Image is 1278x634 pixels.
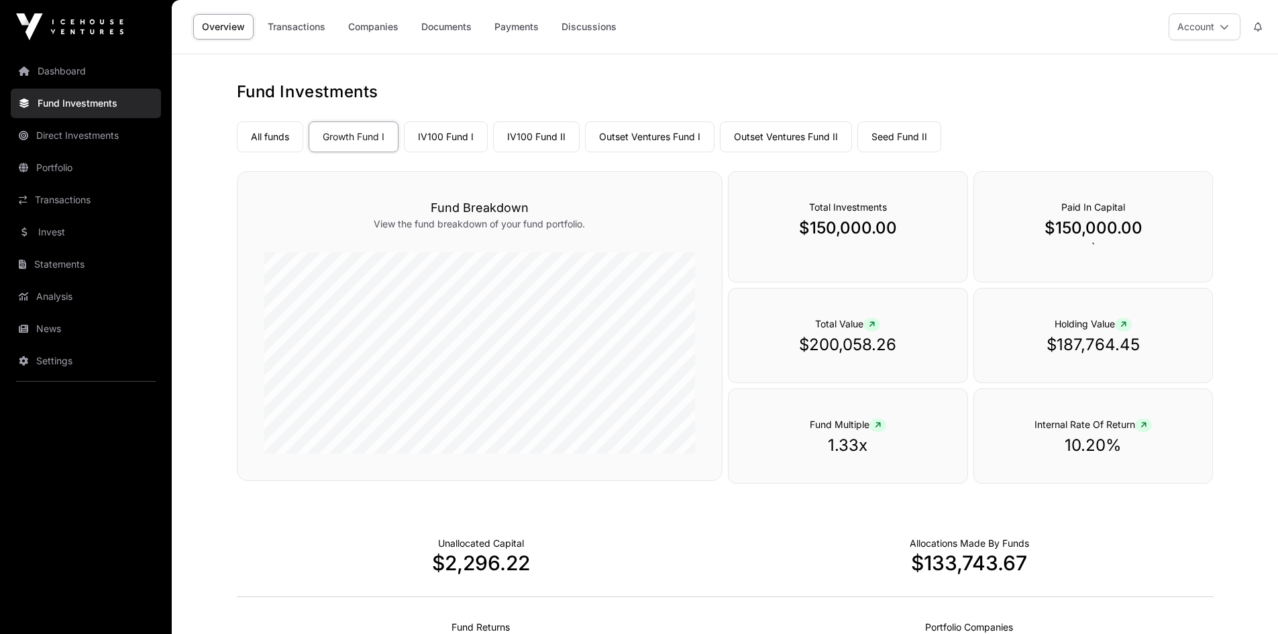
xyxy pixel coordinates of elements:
a: Settings [11,346,161,376]
p: Cash not yet allocated [438,537,524,550]
a: Dashboard [11,56,161,86]
a: Companies [339,14,407,40]
span: Holding Value [1055,318,1132,329]
span: Internal Rate Of Return [1034,419,1152,430]
a: Overview [193,14,254,40]
a: Outset Ventures Fund I [585,121,714,152]
p: 10.20% [1001,435,1186,456]
a: Transactions [259,14,334,40]
p: Realised Returns from Funds [451,621,510,634]
img: Icehouse Ventures Logo [16,13,123,40]
span: Total Value [815,318,880,329]
a: Statements [11,250,161,279]
a: Outset Ventures Fund II [720,121,852,152]
p: $133,743.67 [725,551,1214,575]
a: Fund Investments [11,89,161,118]
p: $150,000.00 [755,217,941,239]
a: Growth Fund I [309,121,398,152]
a: Direct Investments [11,121,161,150]
span: Fund Multiple [810,419,886,430]
p: $200,058.26 [755,334,941,356]
a: Portfolio [11,153,161,182]
p: Capital Deployed Into Companies [910,537,1029,550]
a: Transactions [11,185,161,215]
a: Discussions [553,14,625,40]
p: 1.33x [755,435,941,456]
p: View the fund breakdown of your fund portfolio. [264,217,695,231]
h3: Fund Breakdown [264,199,695,217]
h1: Fund Investments [237,81,1214,103]
p: $150,000.00 [1001,217,1186,239]
iframe: Chat Widget [1211,570,1278,634]
a: Invest [11,217,161,247]
span: Paid In Capital [1061,201,1125,213]
a: Analysis [11,282,161,311]
p: $187,764.45 [1001,334,1186,356]
a: News [11,314,161,344]
button: Account [1169,13,1240,40]
div: ` [973,171,1214,282]
p: Number of Companies Deployed Into [925,621,1013,634]
a: All funds [237,121,303,152]
a: IV100 Fund II [493,121,580,152]
a: Documents [413,14,480,40]
p: $2,296.22 [237,551,725,575]
span: Total Investments [809,201,887,213]
a: IV100 Fund I [404,121,488,152]
a: Payments [486,14,547,40]
a: Seed Fund II [857,121,941,152]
